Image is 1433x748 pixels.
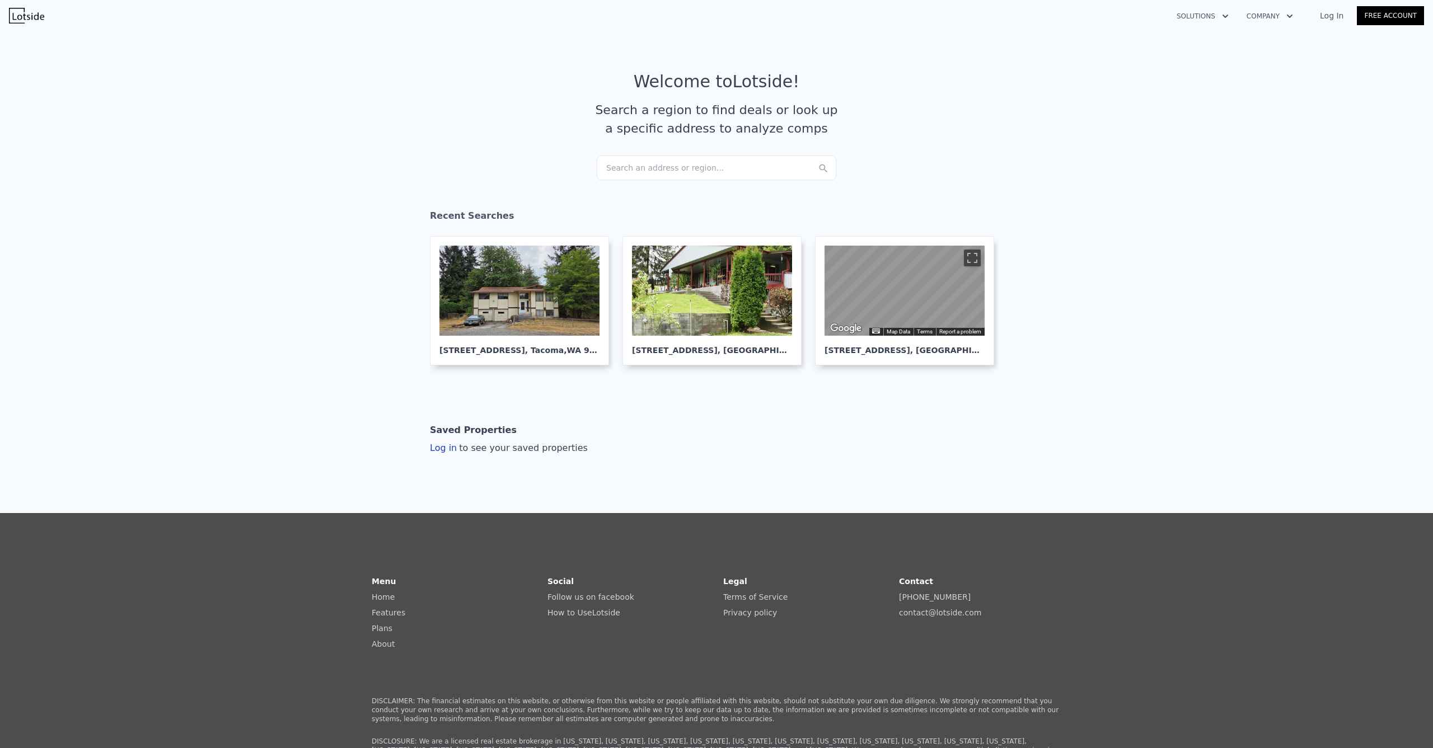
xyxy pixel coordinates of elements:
[372,608,405,617] a: Features
[622,236,811,365] a: [STREET_ADDRESS], [GEOGRAPHIC_DATA]
[439,336,600,356] div: [STREET_ADDRESS] , Tacoma
[430,236,618,365] a: [STREET_ADDRESS], Tacoma,WA 98444
[1168,6,1238,26] button: Solutions
[9,8,44,23] img: Lotside
[825,246,985,336] div: Map
[372,639,395,648] a: About
[723,592,788,601] a: Terms of Service
[964,250,981,266] button: Toggle fullscreen view
[547,577,574,586] strong: Social
[872,328,880,333] button: Keyboard shortcuts
[1357,6,1424,25] a: Free Account
[372,624,392,633] a: Plans
[372,577,396,586] strong: Menu
[899,577,933,586] strong: Contact
[372,592,395,601] a: Home
[939,328,981,335] a: Report a problem
[917,328,933,335] a: Terms (opens in new tab)
[899,592,971,601] a: [PHONE_NUMBER]
[457,443,588,453] span: to see your saved properties
[887,328,910,336] button: Map Data
[591,101,842,138] div: Search a region to find deals or look up a specific address to analyze comps
[827,321,864,336] a: Open this area in Google Maps (opens a new window)
[825,246,985,336] div: Street View
[634,72,800,92] div: Welcome to Lotside !
[372,697,1061,723] p: DISCLAIMER: The financial estimates on this website, or otherwise from this website or people aff...
[430,200,1003,236] div: Recent Searches
[899,608,981,617] a: contact@lotside.com
[723,608,777,617] a: Privacy policy
[632,336,792,356] div: [STREET_ADDRESS] , [GEOGRAPHIC_DATA]
[547,608,620,617] a: How to UseLotside
[815,236,1003,365] a: Map [STREET_ADDRESS], [GEOGRAPHIC_DATA]
[723,577,747,586] strong: Legal
[564,346,611,355] span: , WA 98444
[1238,6,1302,26] button: Company
[597,156,836,180] div: Search an address or region...
[825,336,985,356] div: [STREET_ADDRESS] , [GEOGRAPHIC_DATA]
[827,321,864,336] img: Google
[430,419,517,441] div: Saved Properties
[547,592,634,601] a: Follow us on facebook
[430,441,588,455] div: Log in
[1306,10,1357,21] a: Log In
